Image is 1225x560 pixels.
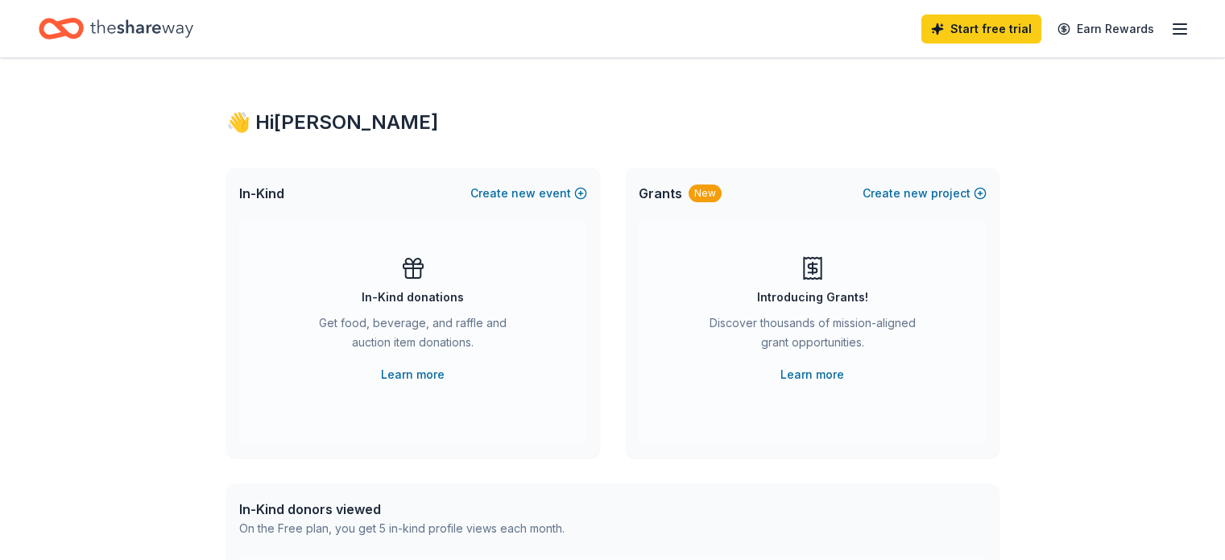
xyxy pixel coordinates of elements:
span: In-Kind [239,184,284,203]
div: New [689,185,722,202]
a: Start free trial [921,15,1041,44]
div: 👋 Hi [PERSON_NAME] [226,110,999,135]
a: Learn more [381,365,445,384]
div: In-Kind donations [362,288,464,307]
div: Introducing Grants! [757,288,868,307]
div: In-Kind donors viewed [239,500,565,519]
a: Home [39,10,193,48]
div: Get food, beverage, and raffle and auction item donations. [304,313,523,359]
button: Createnewproject [863,184,987,203]
a: Learn more [780,365,844,384]
span: Grants [639,184,682,203]
a: Earn Rewards [1048,15,1164,44]
span: new [904,184,928,203]
span: new [511,184,536,203]
button: Createnewevent [470,184,587,203]
div: On the Free plan, you get 5 in-kind profile views each month. [239,519,565,538]
div: Discover thousands of mission-aligned grant opportunities. [703,313,922,359]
